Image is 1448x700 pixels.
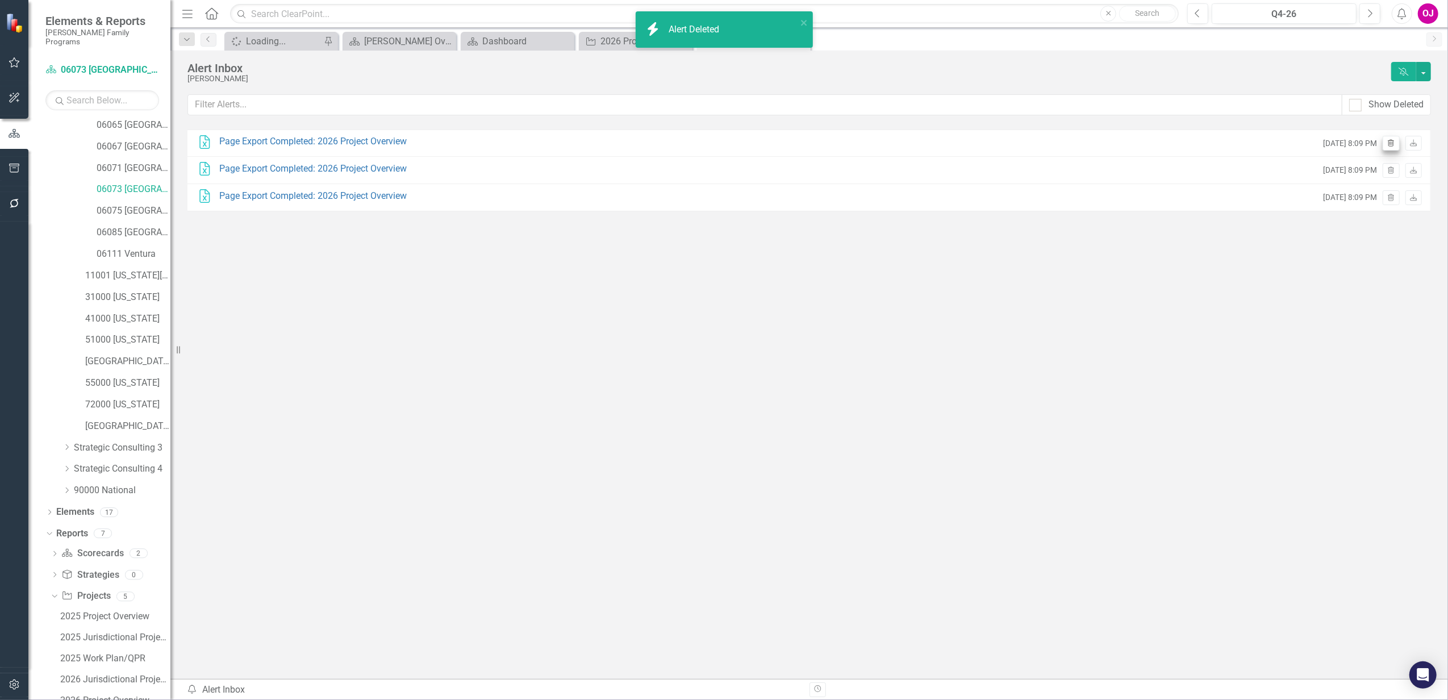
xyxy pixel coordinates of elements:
[187,62,1386,74] div: Alert Inbox
[97,119,170,132] a: 06065 [GEOGRAPHIC_DATA]
[1216,7,1353,21] div: Q4-26
[1136,9,1160,18] span: Search
[97,183,170,196] a: 06073 [GEOGRAPHIC_DATA]
[464,34,571,48] a: Dashboard
[1212,3,1357,24] button: Q4-26
[97,162,170,175] a: 06071 [GEOGRAPHIC_DATA]
[60,611,170,622] div: 2025 Project Overview
[130,549,148,559] div: 2
[85,355,170,368] a: [GEOGRAPHIC_DATA][US_STATE]
[85,420,170,433] a: [GEOGRAPHIC_DATA]
[45,64,159,77] a: 06073 [GEOGRAPHIC_DATA]
[85,312,170,326] a: 41000 [US_STATE]
[1323,192,1377,203] small: [DATE] 8:09 PM
[246,34,321,48] div: Loading...
[45,14,159,28] span: Elements & Reports
[94,529,112,539] div: 7
[60,632,170,643] div: 2025 Jurisdictional Projects Assessment
[85,269,170,282] a: 11001 [US_STATE][GEOGRAPHIC_DATA]
[74,463,170,476] a: Strategic Consulting 4
[600,34,690,48] div: 2026 Project Overview
[60,674,170,685] div: 2026 Jurisdictional Projects Assessment
[219,135,407,148] div: Page Export Completed: 2026 Project Overview
[74,484,170,497] a: 90000 National
[582,34,690,48] a: 2026 Project Overview
[219,163,407,176] div: Page Export Completed: 2026 Project Overview
[364,34,453,48] div: [PERSON_NAME] Overview
[57,607,170,625] a: 2025 Project Overview
[56,527,88,540] a: Reports
[97,205,170,218] a: 06075 [GEOGRAPHIC_DATA]
[97,226,170,239] a: 06085 [GEOGRAPHIC_DATA][PERSON_NAME]
[61,547,123,560] a: Scorecards
[187,74,1386,83] div: [PERSON_NAME]
[57,649,170,667] a: 2025 Work Plan/QPR
[85,398,170,411] a: 72000 [US_STATE]
[1409,661,1437,689] div: Open Intercom Messenger
[116,591,135,601] div: 5
[186,684,801,697] div: Alert Inbox
[187,94,1342,115] input: Filter Alerts...
[6,13,26,33] img: ClearPoint Strategy
[125,570,143,580] div: 0
[60,653,170,664] div: 2025 Work Plan/QPR
[230,4,1179,24] input: Search ClearPoint...
[61,590,110,603] a: Projects
[57,670,170,688] a: 2026 Jurisdictional Projects Assessment
[669,23,722,36] div: Alert Deleted
[1119,6,1176,22] button: Search
[1323,165,1377,176] small: [DATE] 8:09 PM
[85,334,170,347] a: 51000 [US_STATE]
[219,190,407,203] div: Page Export Completed: 2026 Project Overview
[482,34,571,48] div: Dashboard
[45,90,159,110] input: Search Below...
[100,507,118,517] div: 17
[74,441,170,455] a: Strategic Consulting 3
[1368,98,1424,111] div: Show Deleted
[345,34,453,48] a: [PERSON_NAME] Overview
[1323,138,1377,149] small: [DATE] 8:09 PM
[800,16,808,29] button: close
[56,506,94,519] a: Elements
[85,291,170,304] a: 31000 [US_STATE]
[61,569,119,582] a: Strategies
[97,140,170,153] a: 06067 [GEOGRAPHIC_DATA]
[85,377,170,390] a: 55000 [US_STATE]
[45,28,159,47] small: [PERSON_NAME] Family Programs
[57,628,170,646] a: 2025 Jurisdictional Projects Assessment
[227,34,321,48] a: Loading...
[97,248,170,261] a: 06111 Ventura
[1418,3,1438,24] button: OJ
